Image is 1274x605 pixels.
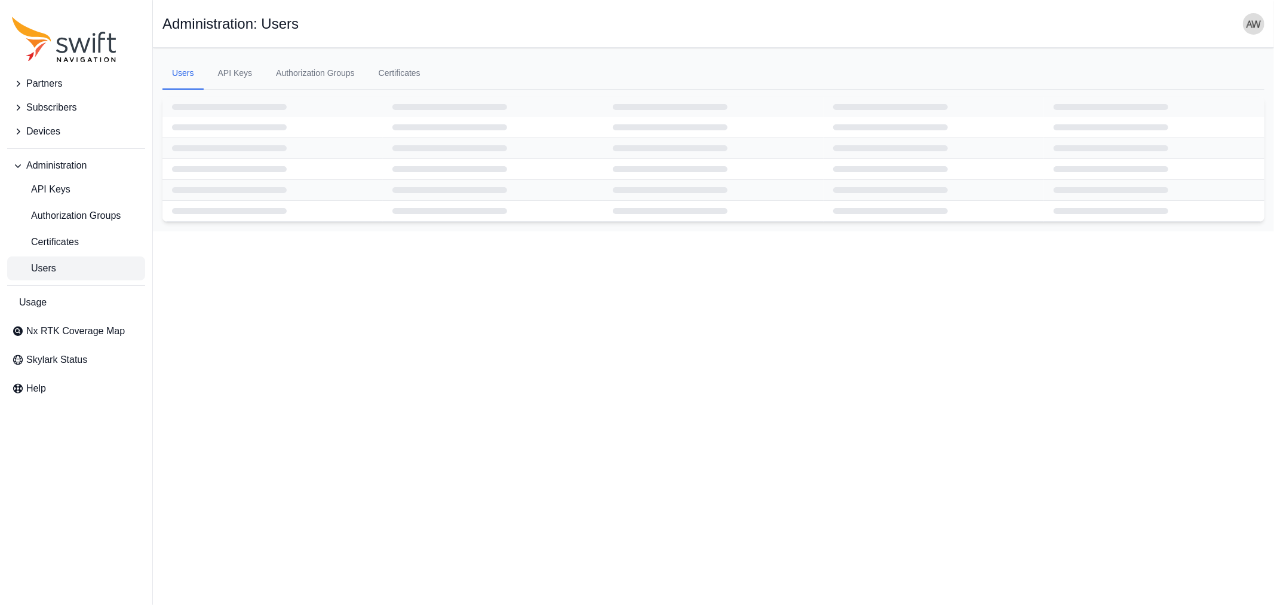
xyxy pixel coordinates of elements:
[26,77,62,91] span: Partners
[7,96,145,120] button: Subscribers
[208,57,262,90] a: API Keys
[26,353,87,367] span: Skylark Status
[266,57,364,90] a: Authorization Groups
[7,348,145,372] a: Skylark Status
[26,124,60,139] span: Devices
[369,57,430,90] a: Certificates
[7,256,145,280] a: Users
[7,377,145,401] a: Help
[26,158,87,173] span: Administration
[7,230,145,254] a: Certificates
[26,324,125,338] span: Nx RTK Coverage Map
[7,291,145,314] a: Usage
[12,209,121,223] span: Authorization Groups
[162,57,204,90] a: Users
[1243,13,1264,35] img: user photo
[7,72,145,96] button: Partners
[7,319,145,343] a: Nx RTK Coverage Map
[12,235,79,249] span: Certificates
[7,154,145,178] button: Administration
[12,182,70,197] span: API Keys
[26,100,76,115] span: Subscribers
[7,178,145,201] a: API Keys
[162,17,299,31] h1: Administration: Users
[19,295,47,310] span: Usage
[7,204,145,228] a: Authorization Groups
[7,120,145,143] button: Devices
[26,381,46,396] span: Help
[12,261,56,276] span: Users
